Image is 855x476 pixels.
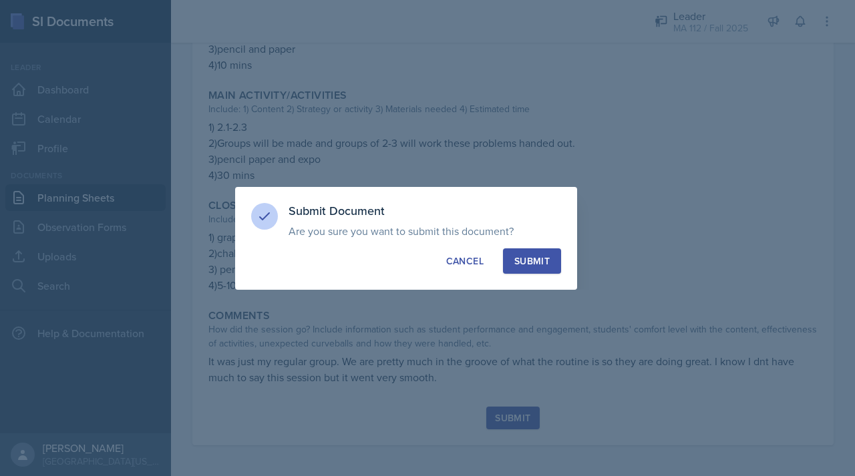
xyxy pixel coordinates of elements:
[503,248,561,274] button: Submit
[289,203,561,219] h3: Submit Document
[435,248,495,274] button: Cancel
[446,254,484,268] div: Cancel
[514,254,550,268] div: Submit
[289,224,561,238] p: Are you sure you want to submit this document?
